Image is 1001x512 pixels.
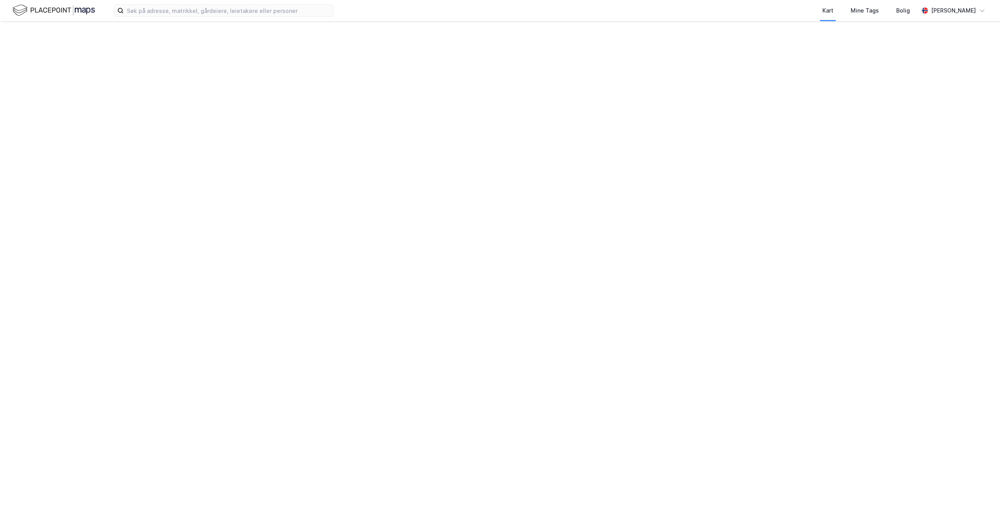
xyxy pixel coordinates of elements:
iframe: Chat Widget [962,474,1001,512]
div: Bolig [896,6,910,15]
img: logo.f888ab2527a4732fd821a326f86c7f29.svg [13,4,95,17]
div: Kart [822,6,833,15]
div: Mine Tags [851,6,879,15]
input: Søk på adresse, matrikkel, gårdeiere, leietakere eller personer [124,5,333,16]
div: [PERSON_NAME] [931,6,976,15]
